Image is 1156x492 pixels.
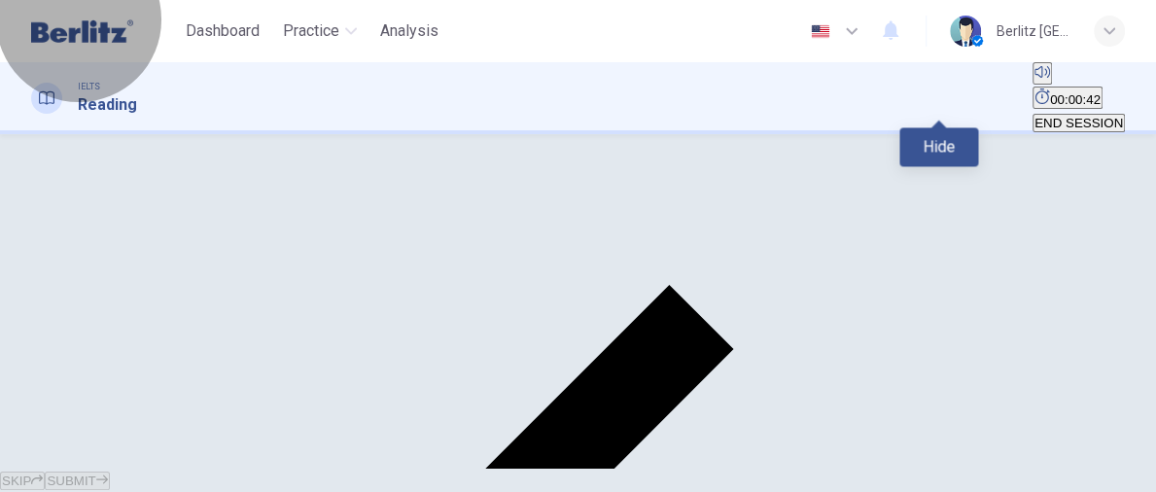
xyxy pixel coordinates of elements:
[186,19,260,43] span: Dashboard
[31,12,133,51] img: Berlitz Latam logo
[380,19,438,43] span: Analysis
[899,127,978,166] div: Hide
[78,80,100,93] span: IELTS
[31,12,178,51] a: Berlitz Latam logo
[275,14,365,49] button: Practice
[808,24,832,39] img: en
[47,474,95,488] span: SUBMIT
[78,93,137,117] h1: Reading
[45,472,109,490] button: SUBMIT
[1033,87,1125,111] div: Hide
[1050,92,1101,107] span: 00:00:42
[1033,87,1103,109] button: 00:00:42
[283,19,339,43] span: Practice
[372,14,446,49] button: Analysis
[997,19,1070,43] div: Berlitz [GEOGRAPHIC_DATA]
[1034,116,1123,130] span: END SESSION
[1033,62,1125,87] div: Mute
[178,14,267,49] button: Dashboard
[950,16,981,47] img: Profile picture
[2,474,31,488] span: SKIP
[1033,114,1125,132] button: END SESSION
